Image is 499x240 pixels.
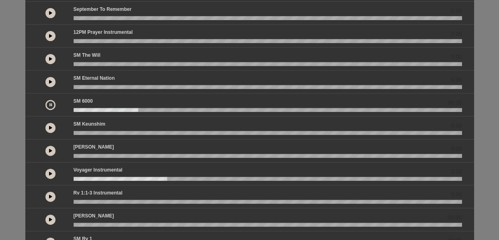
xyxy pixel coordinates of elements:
p: 12PM Prayer Instrumental [74,29,133,36]
span: 00:26 [448,99,462,107]
p: Rv 1:1-3 Instrumental [74,189,123,197]
p: SM Eternal Nation [74,74,115,82]
p: September to Remember [74,6,132,13]
p: [PERSON_NAME] [74,212,114,219]
span: 0.00 [451,145,462,153]
span: 0.00 [451,122,462,130]
span: 00:00 [448,213,462,222]
p: Voyager Instrumental [74,166,123,174]
span: 0.00 [451,168,462,176]
span: 0.00 [451,76,462,84]
p: SM The Will [74,52,101,59]
p: SM Keunshim [74,120,105,128]
p: [PERSON_NAME] [74,143,114,151]
span: 0.00 [451,30,462,38]
span: 0.00 [451,190,462,199]
p: SM 6000 [74,97,93,105]
span: 0.00 [451,53,462,61]
span: 0.00 [451,7,462,15]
